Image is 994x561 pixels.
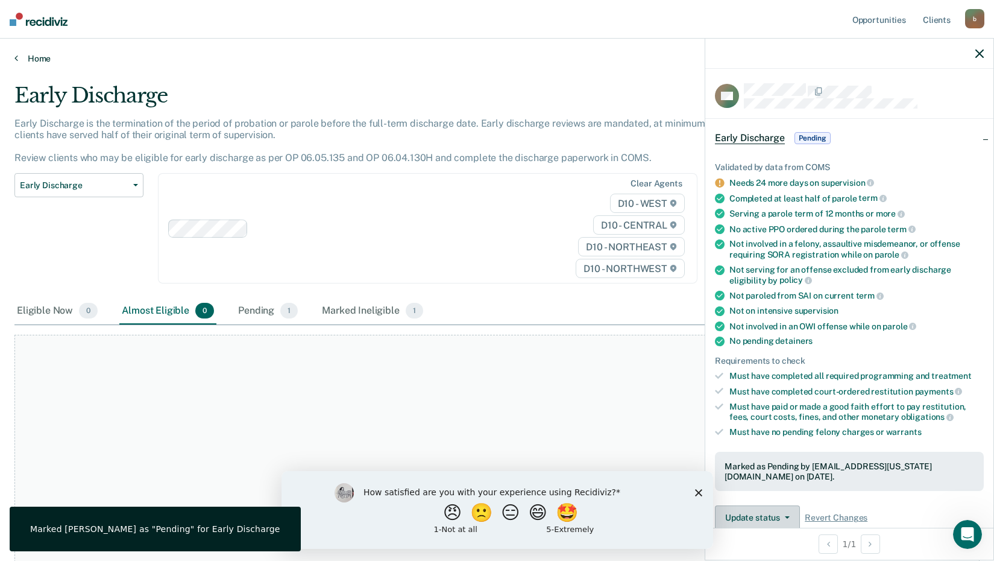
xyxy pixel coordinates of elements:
[729,321,984,332] div: Not involved in an OWI offense while on
[779,275,812,285] span: policy
[10,13,68,26] img: Recidiviz
[705,528,993,560] div: 1 / 1
[901,412,954,422] span: obligations
[729,371,984,381] div: Must have completed all required programming and
[236,298,300,325] div: Pending
[280,303,298,319] span: 1
[729,427,984,437] div: Must have no pending felony charges or
[729,290,984,301] div: Not paroled from SAI on current
[576,259,684,278] span: D10 - NORTHWEST
[715,132,785,144] span: Early Discharge
[715,356,984,366] div: Requirements to check
[729,265,984,285] div: Not serving for an offense excluded from early discharge eligibility by
[931,371,972,381] span: treatment
[729,224,984,235] div: No active PPO ordered during the parole
[794,306,838,315] span: supervision
[14,83,760,118] div: Early Discharge
[715,162,984,173] div: Validated by data from COMS
[858,193,886,203] span: term
[915,387,963,396] span: payments
[725,461,974,482] div: Marked as Pending by [EMAIL_ADDRESS][US_STATE][DOMAIN_NAME] on [DATE].
[886,427,922,437] span: warrants
[819,534,838,554] button: Previous Opportunity
[715,506,800,530] button: Update status
[705,119,993,157] div: Early DischargePending
[794,132,831,144] span: Pending
[593,215,685,235] span: D10 - CENTRAL
[856,291,884,300] span: term
[79,303,98,319] span: 0
[195,303,214,319] span: 0
[805,513,867,523] span: Revert Changes
[729,336,984,346] div: No pending
[610,194,685,213] span: D10 - WEST
[20,180,128,191] span: Early Discharge
[775,336,813,346] span: detainers
[14,118,731,164] p: Early Discharge is the termination of the period of probation or parole before the full-term disc...
[729,306,984,316] div: Not on intensive
[119,298,216,325] div: Almost Eligible
[729,386,984,397] div: Must have completed court-ordered restitution
[861,534,880,554] button: Next Opportunity
[729,239,984,259] div: Not involved in a felony, assaultive misdemeanor, or offense requiring SORA registration while on
[882,322,916,331] span: parole
[965,9,984,28] div: b
[887,224,915,234] span: term
[875,250,908,259] span: parole
[30,524,280,534] div: Marked [PERSON_NAME] as "Pending" for Early Discharge
[282,471,713,549] iframe: Survey by Kim from Recidiviz
[729,402,984,422] div: Must have paid or made a good faith effort to pay restitution, fees, court costs, fines, and othe...
[729,193,984,204] div: Completed at least half of parole
[406,303,423,319] span: 1
[14,53,980,64] a: Home
[631,179,682,189] div: Clear agents
[953,520,982,549] iframe: Intercom live chat
[729,208,984,219] div: Serving a parole term of 12 months or
[578,237,684,256] span: D10 - NORTHEAST
[876,209,905,218] span: more
[319,298,426,325] div: Marked Ineligible
[729,177,984,188] div: Needs 24 more days on supervision
[14,298,100,325] div: Eligible Now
